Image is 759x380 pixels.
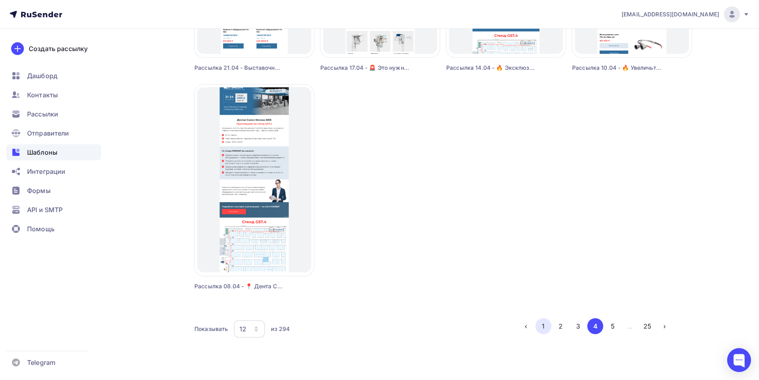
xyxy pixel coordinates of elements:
[27,71,57,81] span: Дашборд
[587,318,603,334] button: Go to page 4
[572,64,662,72] div: Рассылка 10.04 - 🔥 Увеличьте точность и комфорт работы бинокулярные лупы в наличии
[553,318,569,334] button: Go to page 2
[6,68,101,84] a: Дашборд
[320,64,410,72] div: Рассылка 17.04 - 🚨 Это нужно увидеть на стенде G57.4 Дентал-Салон 202
[27,128,69,138] span: Отправители
[239,324,246,334] div: 12
[27,90,58,100] span: Контакты
[27,186,51,195] span: Формы
[27,205,63,215] span: API и SMTP
[6,125,101,141] a: Отправители
[29,44,88,53] div: Создать рассылку
[233,320,265,338] button: 12
[657,318,673,334] button: Go to next page
[194,64,284,72] div: Рассылка 21.04 - Выставочные цены на популярное оборудование! С [DATE] по [DATE]
[605,318,621,334] button: Go to page 5
[6,183,101,199] a: Формы
[535,318,551,334] button: Go to page 1
[27,358,55,367] span: Telegram
[6,87,101,103] a: Контакты
[446,64,536,72] div: Рассылка 14.04 - 🔥 Эксклюзив от FORDENT установка с нижней подачей Safety M8
[27,109,58,119] span: Рассылки
[271,325,290,333] div: из 294
[639,318,655,334] button: Go to page 25
[194,325,228,333] div: Показывать
[27,148,57,157] span: Шаблоны
[6,106,101,122] a: Рассылки
[518,318,534,334] button: Go to previous page
[570,318,586,334] button: Go to page 3
[27,167,65,176] span: Интеграции
[622,6,749,22] a: [EMAIL_ADDRESS][DOMAIN_NAME]
[6,144,101,160] a: Шаблоны
[194,282,284,290] div: Рассылка 08.04 - 📍 Дента Салон [GEOGRAPHIC_DATA] 2025 Приглашаем на стенд G57.4
[518,318,673,334] ul: Pagination
[622,10,719,18] span: [EMAIL_ADDRESS][DOMAIN_NAME]
[27,224,55,234] span: Помощь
